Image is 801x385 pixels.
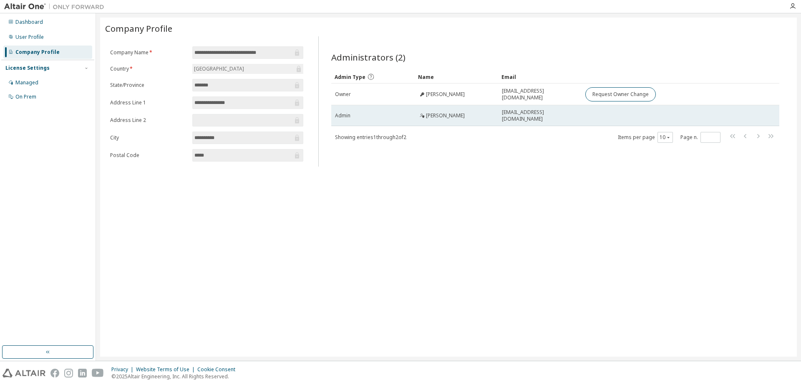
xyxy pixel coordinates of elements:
label: Postal Code [110,152,187,159]
div: [GEOGRAPHIC_DATA] [192,64,303,74]
div: Company Profile [15,49,60,56]
img: instagram.svg [64,369,73,377]
span: Administrators (2) [331,51,406,63]
div: Website Terms of Use [136,366,197,373]
div: Privacy [111,366,136,373]
span: Company Profile [105,23,172,34]
p: © 2025 Altair Engineering, Inc. All Rights Reserved. [111,373,240,380]
span: [EMAIL_ADDRESS][DOMAIN_NAME] [502,109,578,122]
div: User Profile [15,34,44,41]
span: Showing entries 1 through 2 of 2 [335,134,406,141]
span: Owner [335,91,351,98]
span: Admin Type [335,73,365,81]
img: facebook.svg [50,369,59,377]
div: On Prem [15,94,36,100]
img: youtube.svg [92,369,104,377]
img: Altair One [4,3,108,11]
div: Email [501,70,578,84]
span: [PERSON_NAME] [426,112,465,119]
span: [EMAIL_ADDRESS][DOMAIN_NAME] [502,88,578,101]
label: State/Province [110,82,187,89]
div: [GEOGRAPHIC_DATA] [193,64,245,73]
img: linkedin.svg [78,369,87,377]
label: Address Line 2 [110,117,187,124]
label: City [110,134,187,141]
div: Cookie Consent [197,366,240,373]
button: 10 [660,134,671,141]
div: Name [418,70,495,84]
div: License Settings [5,65,50,71]
label: Country [110,66,187,72]
img: altair_logo.svg [3,369,45,377]
span: Admin [335,112,350,119]
div: Dashboard [15,19,43,25]
span: [PERSON_NAME] [426,91,465,98]
button: Request Owner Change [585,87,656,101]
label: Company Name [110,49,187,56]
span: Items per page [618,132,673,143]
span: Page n. [680,132,720,143]
div: Managed [15,79,38,86]
label: Address Line 1 [110,99,187,106]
